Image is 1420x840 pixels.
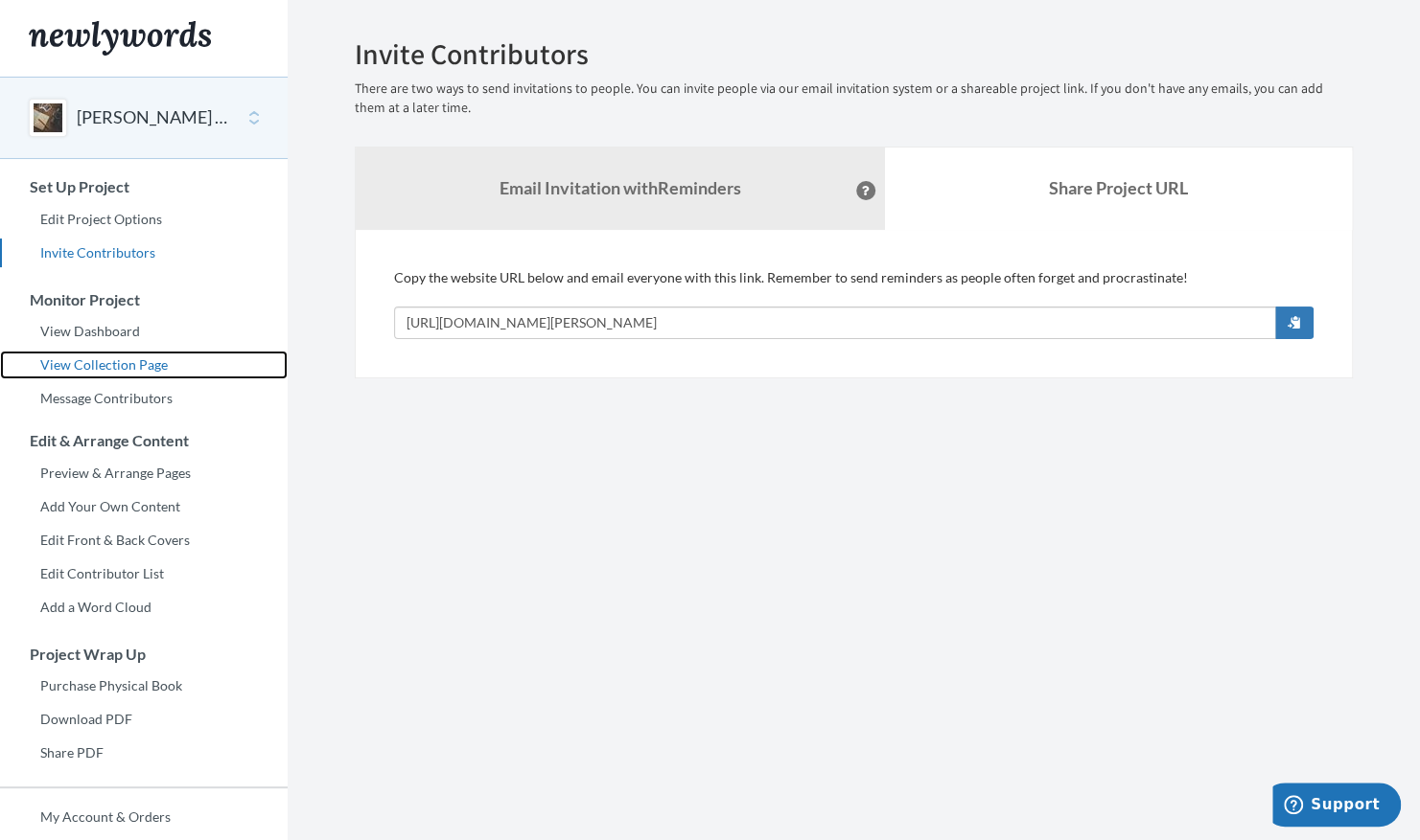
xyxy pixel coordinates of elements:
strong: Email Invitation with Reminders [500,177,741,198]
h3: Set Up Project [1,178,288,195]
div: Copy the website URL below and email everyone with this link. Remember to send reminders as peopl... [394,268,1314,339]
button: [PERSON_NAME] Retirement Memory Book [77,105,232,130]
h3: Monitor Project [1,291,288,308]
h3: Project Wrap Up [1,646,288,663]
h2: Invite Contributors [355,38,1353,70]
h3: Edit & Arrange Content [1,432,288,449]
iframe: Opens a widget where you can chat to one of our agents [1272,783,1401,830]
b: Share Project URL [1049,177,1188,198]
img: Newlywords logo [29,21,211,56]
p: There are two ways to send invitations to people. You can invite people via our email invitation ... [355,79,1353,118]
